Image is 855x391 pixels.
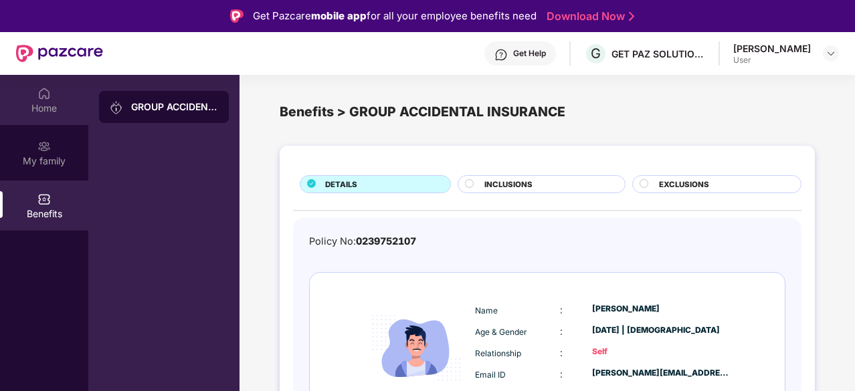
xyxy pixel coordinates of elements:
[475,305,498,315] span: Name
[629,9,634,23] img: Stroke
[592,367,730,380] div: [PERSON_NAME][EMAIL_ADDRESS][PERSON_NAME][DOMAIN_NAME]
[591,45,601,61] span: G
[560,368,563,380] span: :
[547,9,630,23] a: Download Now
[475,370,506,380] span: Email ID
[37,87,51,100] img: svg+xml;base64,PHN2ZyBpZD0iSG9tZSIgeG1sbnM9Imh0dHA6Ly93d3cudzMub3JnLzIwMDAvc3ZnIiB3aWR0aD0iMjAiIG...
[325,178,357,190] span: DETAILS
[356,235,416,247] span: 0239752107
[733,42,811,55] div: [PERSON_NAME]
[16,45,103,62] img: New Pazcare Logo
[309,234,416,249] div: Policy No:
[280,102,815,122] div: Benefits > GROUP ACCIDENTAL INSURANCE
[484,178,533,190] span: INCLUSIONS
[131,100,218,114] div: GROUP ACCIDENTAL INSURANCE
[560,304,563,315] span: :
[733,55,811,66] div: User
[494,48,508,61] img: svg+xml;base64,PHN2ZyBpZD0iSGVscC0zMngzMiIgeG1sbnM9Imh0dHA6Ly93d3cudzMub3JnLzIwMDAvc3ZnIiB3aWR0aD...
[253,8,537,24] div: Get Pazcare for all your employee benefits need
[826,48,836,59] img: svg+xml;base64,PHN2ZyBpZD0iRHJvcGRvd24tMzJ4MzIiIHhtbG5zPSJodHRwOi8vd3d3LnczLm9yZy8yMDAwL3N2ZyIgd2...
[37,140,51,153] img: svg+xml;base64,PHN2ZyB3aWR0aD0iMjAiIGhlaWdodD0iMjAiIHZpZXdCb3g9IjAgMCAyMCAyMCIgZmlsbD0ibm9uZSIgeG...
[230,9,244,23] img: Logo
[110,101,123,114] img: svg+xml;base64,PHN2ZyB3aWR0aD0iMjAiIGhlaWdodD0iMjAiIHZpZXdCb3g9IjAgMCAyMCAyMCIgZmlsbD0ibm9uZSIgeG...
[592,303,730,315] div: [PERSON_NAME]
[513,48,546,59] div: Get Help
[475,348,521,358] span: Relationship
[592,346,730,358] div: Self
[560,347,563,358] span: :
[611,47,705,60] div: GET PAZ SOLUTIONS PRIVATE LIMTED
[311,9,367,22] strong: mobile app
[475,327,527,337] span: Age & Gender
[560,325,563,337] span: :
[592,324,730,337] div: [DATE] | [DEMOGRAPHIC_DATA]
[37,192,51,206] img: svg+xml;base64,PHN2ZyBpZD0iQmVuZWZpdHMiIHhtbG5zPSJodHRwOi8vd3d3LnczLm9yZy8yMDAwL3N2ZyIgd2lkdGg9Ij...
[659,178,709,190] span: EXCLUSIONS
